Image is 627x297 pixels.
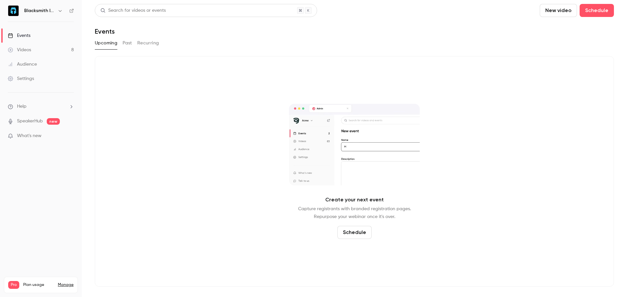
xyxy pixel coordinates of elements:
div: Audience [8,61,37,68]
h1: Events [95,27,115,35]
iframe: Noticeable Trigger [66,133,74,139]
span: Help [17,103,26,110]
button: Upcoming [95,38,117,48]
a: Manage [58,282,74,288]
button: New video [540,4,577,17]
p: Capture registrants with branded registration pages. Repurpose your webinar once it's over. [298,205,411,221]
span: Plan usage [23,282,54,288]
div: Videos [8,47,31,53]
div: Events [8,32,30,39]
div: Search for videos or events [100,7,166,14]
span: What's new [17,133,42,139]
button: Schedule [580,4,614,17]
div: Settings [8,75,34,82]
span: Pro [8,281,19,289]
button: Recurring [137,38,159,48]
button: Past [123,38,132,48]
h6: Blacksmith InfoSec [24,8,55,14]
img: Blacksmith InfoSec [8,6,19,16]
p: Create your next event [325,196,384,204]
li: help-dropdown-opener [8,103,74,110]
a: SpeakerHub [17,118,43,125]
button: Schedule [337,226,372,239]
span: new [47,118,60,125]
